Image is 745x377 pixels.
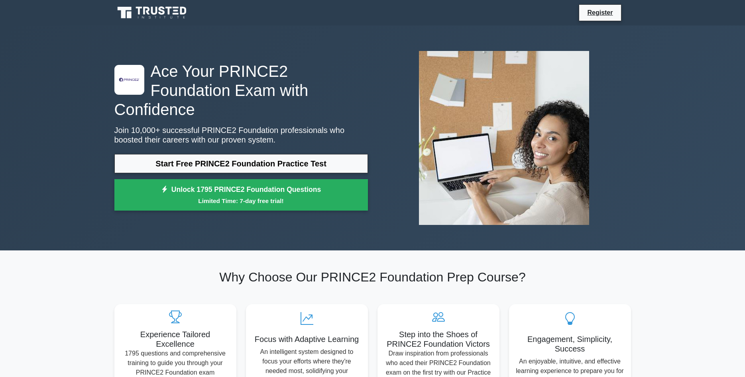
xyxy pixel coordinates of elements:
[252,334,362,344] h5: Focus with Adaptive Learning
[582,8,617,18] a: Register
[515,334,625,354] h5: Engagement, Simplicity, Success
[114,179,368,211] a: Unlock 1795 PRINCE2 Foundation QuestionsLimited Time: 7-day free trial!
[114,154,368,173] a: Start Free PRINCE2 Foundation Practice Test
[124,196,358,205] small: Limited Time: 7-day free trial!
[114,62,368,119] h1: Ace Your PRINCE2 Foundation Exam with Confidence
[121,330,230,349] h5: Experience Tailored Excellence
[114,125,368,145] p: Join 10,000+ successful PRINCE2 Foundation professionals who boosted their careers with our prove...
[384,330,493,349] h5: Step into the Shoes of PRINCE2 Foundation Victors
[114,270,631,285] h2: Why Choose Our PRINCE2 Foundation Prep Course?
